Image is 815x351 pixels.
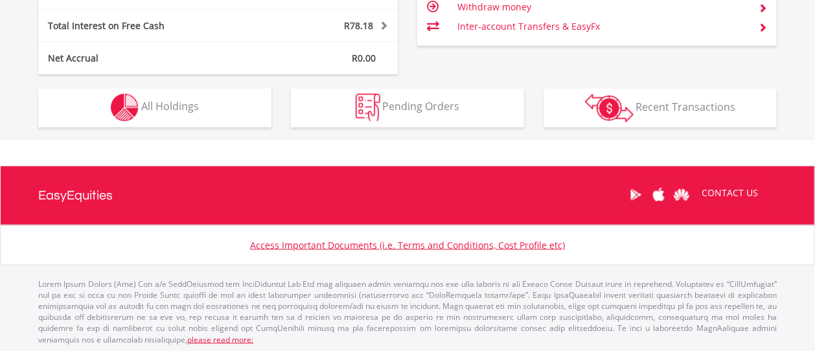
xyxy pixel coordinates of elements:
[38,19,248,32] div: Total Interest on Free Cash
[647,175,670,215] a: Apple
[693,175,767,211] a: CONTACT US
[356,94,380,122] img: pending_instructions-wht.png
[250,239,565,251] a: Access Important Documents (i.e. Terms and Conditions, Cost Profile etc)
[111,94,139,122] img: holdings-wht.png
[625,175,647,215] a: Google Play
[383,100,460,114] span: Pending Orders
[38,278,777,345] p: Lorem Ipsum Dolors (Ame) Con a/e SeddOeiusmod tem InciDiduntut Lab Etd mag aliquaen admin veniamq...
[38,166,113,225] a: EasyEquities
[291,89,524,128] button: Pending Orders
[38,89,271,128] button: All Holdings
[38,52,248,65] div: Net Accrual
[544,89,777,128] button: Recent Transactions
[141,100,199,114] span: All Holdings
[457,17,748,36] td: Inter-account Transfers & EasyFx
[670,175,693,215] a: Huawei
[344,19,373,32] span: R78.18
[187,334,253,345] a: please read more:
[352,52,376,64] span: R0.00
[636,100,736,114] span: Recent Transactions
[585,94,634,122] img: transactions-zar-wht.png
